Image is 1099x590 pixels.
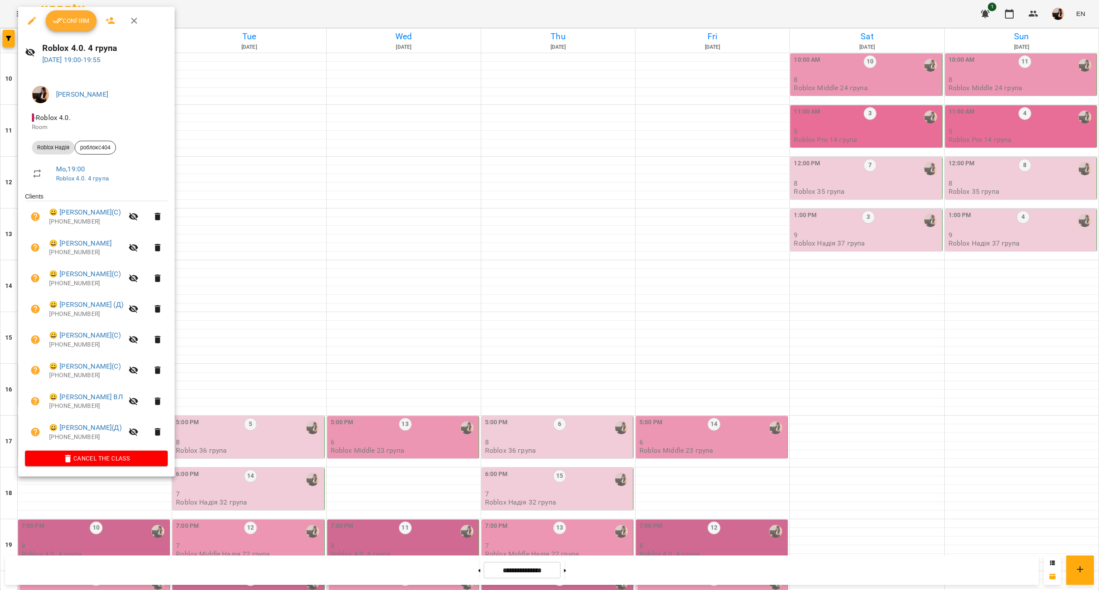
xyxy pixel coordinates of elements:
p: [PHONE_NUMBER] [49,279,123,288]
h6: Roblox 4.0. 4 група [42,41,168,55]
a: [PERSON_NAME] [56,90,108,98]
span: Confirm [53,16,90,26]
span: - Roblox 4.0. [32,114,72,122]
a: 😀 [PERSON_NAME](С) [49,361,121,372]
p: [PHONE_NUMBER] [49,371,123,380]
p: [PHONE_NUMBER] [49,433,123,442]
button: Unpaid. Bill the attendance? [25,422,46,442]
button: Unpaid. Bill the attendance? [25,329,46,350]
p: [PHONE_NUMBER] [49,310,123,319]
span: Roblox Надія [32,144,75,151]
a: Mo , 19:00 [56,165,85,173]
p: [PHONE_NUMBER] [49,218,123,226]
a: 😀 [PERSON_NAME](С) [49,330,121,341]
button: Unpaid. Bill the attendance? [25,237,46,258]
button: Confirm [46,10,97,31]
a: Roblox 4.0. 4 група [56,175,109,182]
button: Cancel the class [25,451,168,466]
button: Unpaid. Bill the attendance? [25,391,46,412]
span: роблокс404 [75,144,116,151]
p: [PHONE_NUMBER] [49,341,123,349]
p: Room [32,123,161,132]
a: 😀 [PERSON_NAME] (Д) [49,300,123,310]
button: Unpaid. Bill the attendance? [25,299,46,319]
a: 😀 [PERSON_NAME](С) [49,269,121,279]
p: [PHONE_NUMBER] [49,402,123,410]
button: Unpaid. Bill the attendance? [25,206,46,227]
a: 😀 [PERSON_NAME] [49,238,112,249]
p: [PHONE_NUMBER] [49,248,123,257]
ul: Clients [25,192,168,451]
img: f1c8304d7b699b11ef2dd1d838014dff.jpg [32,86,49,103]
div: роблокс404 [75,141,116,155]
a: 😀 [PERSON_NAME](С) [49,207,121,218]
a: [DATE] 19:00-19:55 [42,56,101,64]
span: Cancel the class [32,453,161,464]
button: Unpaid. Bill the attendance? [25,360,46,381]
a: 😀 [PERSON_NAME](Д) [49,423,122,433]
a: 😀 [PERSON_NAME] ВЛ [49,392,123,402]
button: Unpaid. Bill the attendance? [25,268,46,289]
